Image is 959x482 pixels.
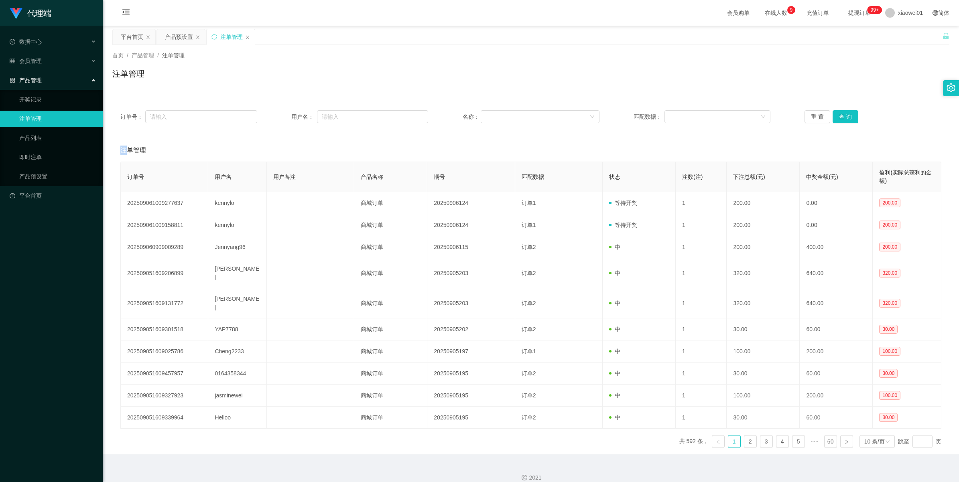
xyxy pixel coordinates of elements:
[132,52,154,59] span: 产品管理
[679,435,709,448] li: 共 592 条，
[121,236,208,258] td: 202509060909009289
[121,192,208,214] td: 202509061009277637
[864,435,885,448] div: 10 条/页
[609,270,620,276] span: 中
[800,385,873,407] td: 200.00
[716,439,721,444] i: 图标: left
[208,385,267,407] td: jasminewei
[942,32,949,40] i: 图标: unlock
[427,363,515,385] td: 20250905195
[354,192,427,214] td: 商城订单
[522,222,536,228] span: 订单1
[522,300,536,306] span: 订单2
[590,114,595,120] i: 图标: down
[676,385,727,407] td: 1
[145,110,257,123] input: 请输入
[463,113,481,121] span: 名称：
[127,52,128,59] span: /
[727,363,800,385] td: 30.00
[868,6,882,14] sup: 1088
[761,114,766,120] i: 图标: down
[806,174,838,180] span: 中奖金额(元)
[427,318,515,340] td: 20250905202
[208,363,267,385] td: 0164358344
[800,288,873,318] td: 640.00
[427,192,515,214] td: 20250906124
[19,130,96,146] a: 产品列表
[844,10,875,16] span: 提现订单
[112,0,140,26] i: 图标: menu-fold
[800,214,873,236] td: 0.00
[121,407,208,429] td: 202509051609339964
[879,325,898,334] span: 30.00
[792,435,805,448] li: 5
[787,6,795,14] sup: 9
[208,192,267,214] td: kennylo
[790,6,792,14] p: 9
[800,318,873,340] td: 60.00
[354,385,427,407] td: 商城订单
[676,288,727,318] td: 1
[146,35,150,40] i: 图标: close
[427,288,515,318] td: 20250905203
[727,340,800,363] td: 100.00
[10,188,96,204] a: 图标: dashboard平台首页
[676,318,727,340] td: 1
[127,174,144,180] span: 订单号
[354,340,427,363] td: 商城订单
[522,270,536,276] span: 订单2
[776,435,788,448] a: 4
[522,370,536,377] span: 订单2
[805,110,830,123] button: 重 置
[727,407,800,429] td: 30.00
[609,370,620,377] span: 中
[792,435,805,448] a: 5
[800,236,873,258] td: 400.00
[898,435,941,448] div: 跳至 页
[427,385,515,407] td: 20250905195
[112,68,144,80] h1: 注单管理
[427,236,515,258] td: 20250906115
[354,236,427,258] td: 商城订单
[609,414,620,421] span: 中
[879,243,900,251] span: 200.00
[273,174,296,180] span: 用户备注
[879,391,900,400] span: 100.00
[121,363,208,385] td: 202509051609457957
[522,200,536,206] span: 订单1
[609,222,637,228] span: 等待开奖
[522,174,544,180] span: 匹配数据
[208,318,267,340] td: YAP7788
[354,258,427,288] td: 商城订单
[727,385,800,407] td: 100.00
[245,35,250,40] i: 图标: close
[522,326,536,332] span: 订单2
[676,407,727,429] td: 1
[808,435,821,448] li: 向后 5 页
[354,214,427,236] td: 商城订单
[609,244,620,250] span: 中
[162,52,185,59] span: 注单管理
[19,168,96,184] a: 产品预设置
[825,435,837,448] a: 60
[609,348,620,354] span: 中
[215,174,232,180] span: 用户名
[522,392,536,399] span: 订单2
[361,174,383,180] span: 产品名称
[879,299,900,308] span: 320.00
[800,363,873,385] td: 60.00
[800,258,873,288] td: 640.00
[120,113,145,121] span: 订单号：
[109,474,953,482] div: 2021
[800,192,873,214] td: 0.00
[879,169,932,184] span: 盈利(实际总获利的金额)
[761,10,791,16] span: 在线人数
[19,111,96,127] a: 注单管理
[522,348,536,354] span: 订单1
[727,236,800,258] td: 200.00
[10,58,42,64] span: 会员管理
[727,318,800,340] td: 30.00
[733,174,765,180] span: 下注总额(元)
[208,340,267,363] td: Cheng2233
[879,221,900,229] span: 200.00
